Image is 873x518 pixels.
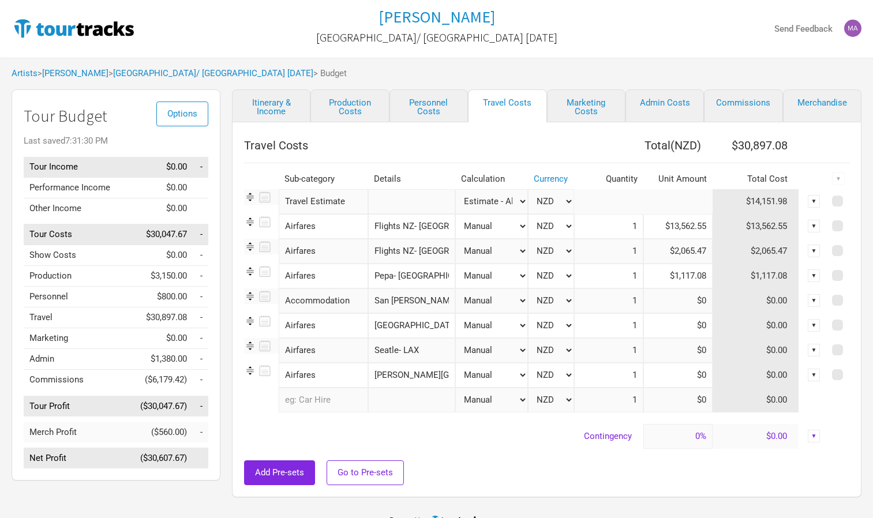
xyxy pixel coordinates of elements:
[128,448,193,469] td: ($30,607.67)
[255,467,304,478] span: Add Pre-sets
[713,169,799,189] th: Total Cost
[316,31,557,44] h2: [GEOGRAPHIC_DATA]/ [GEOGRAPHIC_DATA] [DATE]
[128,396,193,416] td: ($30,047.67)
[704,89,782,122] a: Commissions
[574,134,713,157] th: Total ( NZD )
[244,265,256,277] img: Re-order
[368,338,455,363] input: Seatle- LAX
[547,89,625,122] a: Marketing Costs
[193,245,208,266] td: Show Costs as % of Tour Income
[24,107,208,125] h1: Tour Budget
[625,89,704,122] a: Admin Costs
[24,224,128,245] td: Tour Costs
[128,328,193,349] td: $0.00
[279,214,368,239] div: Airfares
[24,266,128,287] td: Production
[244,460,315,485] button: Add Pre-sets
[368,313,455,338] input: LA- Vegas
[389,89,468,122] a: Personnel Costs
[808,245,820,257] div: ▼
[368,288,455,313] input: San Jose HOLO
[534,174,568,184] a: Currency
[713,264,799,288] td: $1,117.08
[244,290,256,302] img: Re-order
[128,349,193,370] td: $1,380.00
[279,338,368,363] div: Airfares
[193,396,208,416] td: Tour Profit as % of Tour Income
[193,448,208,469] td: Net Profit as % of Tour Income
[244,340,256,352] img: Re-order
[279,288,368,313] div: Accommodation
[279,239,368,264] div: Airfares
[713,363,799,388] td: $0.00
[774,24,833,34] strong: Send Feedback
[338,467,393,478] span: Go to Pre-sets
[713,214,799,239] td: $13,562.55
[808,344,820,356] div: ▼
[232,89,310,122] a: Itinerary & Income
[244,191,256,203] img: Re-order
[808,269,820,282] div: ▼
[713,134,799,157] th: $30,897.08
[24,137,208,145] div: Last saved 7:31:30 PM
[24,287,128,307] td: Personnel
[327,460,404,485] a: Go to Pre-sets
[379,6,495,27] h1: [PERSON_NAME]
[193,328,208,349] td: Marketing as % of Tour Income
[193,370,208,391] td: Commissions as % of Tour Income
[193,157,208,178] td: Tour Income as % of Tour Income
[244,138,308,152] span: Travel Costs
[24,328,128,349] td: Marketing
[244,315,256,327] img: Re-order
[128,287,193,307] td: $800.00
[310,89,389,122] a: Production Costs
[713,313,799,338] td: $0.00
[113,68,313,78] a: [GEOGRAPHIC_DATA]/ [GEOGRAPHIC_DATA] [DATE]
[368,239,455,264] input: Flights NZ- LA
[128,266,193,287] td: $3,150.00
[128,224,193,245] td: $30,047.67
[713,338,799,363] td: $0.00
[24,396,128,416] td: Tour Profit
[108,69,313,78] span: >
[156,102,208,126] button: Options
[244,424,643,449] td: Contingency
[24,370,128,391] td: Commissions
[574,169,643,189] th: Quantity
[713,288,799,313] td: $0.00
[808,430,820,442] div: ▼
[193,422,208,442] td: Merch Profit as % of Tour Income
[24,177,128,198] td: Performance Income
[643,169,713,189] th: Unit Amount
[24,157,128,178] td: Tour Income
[167,108,197,119] span: Options
[128,157,193,178] td: $0.00
[713,189,799,214] td: $14,151.98
[193,287,208,307] td: Personnel as % of Tour Income
[128,245,193,266] td: $0.00
[24,448,128,469] td: Net Profit
[38,69,108,78] span: >
[279,388,368,412] input: eg: Car Hire
[368,264,455,288] input: Pepa- Samoa- NZ
[713,239,799,264] td: $2,065.47
[368,363,455,388] input: Petrina- Sydney
[244,216,256,228] img: Re-order
[193,349,208,370] td: Admin as % of Tour Income
[279,169,368,189] th: Sub-category
[808,294,820,307] div: ▼
[455,169,528,189] th: Calculation
[808,195,820,208] div: ▼
[279,189,368,214] div: Travel Estimate
[279,313,368,338] div: Airfares
[713,424,799,449] td: $0.00
[128,177,193,198] td: $0.00
[368,214,455,239] input: Flights NZ- LA
[24,349,128,370] td: Admin
[783,89,861,122] a: Merchandise
[808,319,820,332] div: ▼
[193,198,208,219] td: Other Income as % of Tour Income
[128,198,193,219] td: $0.00
[193,224,208,245] td: Tour Costs as % of Tour Income
[24,245,128,266] td: Show Costs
